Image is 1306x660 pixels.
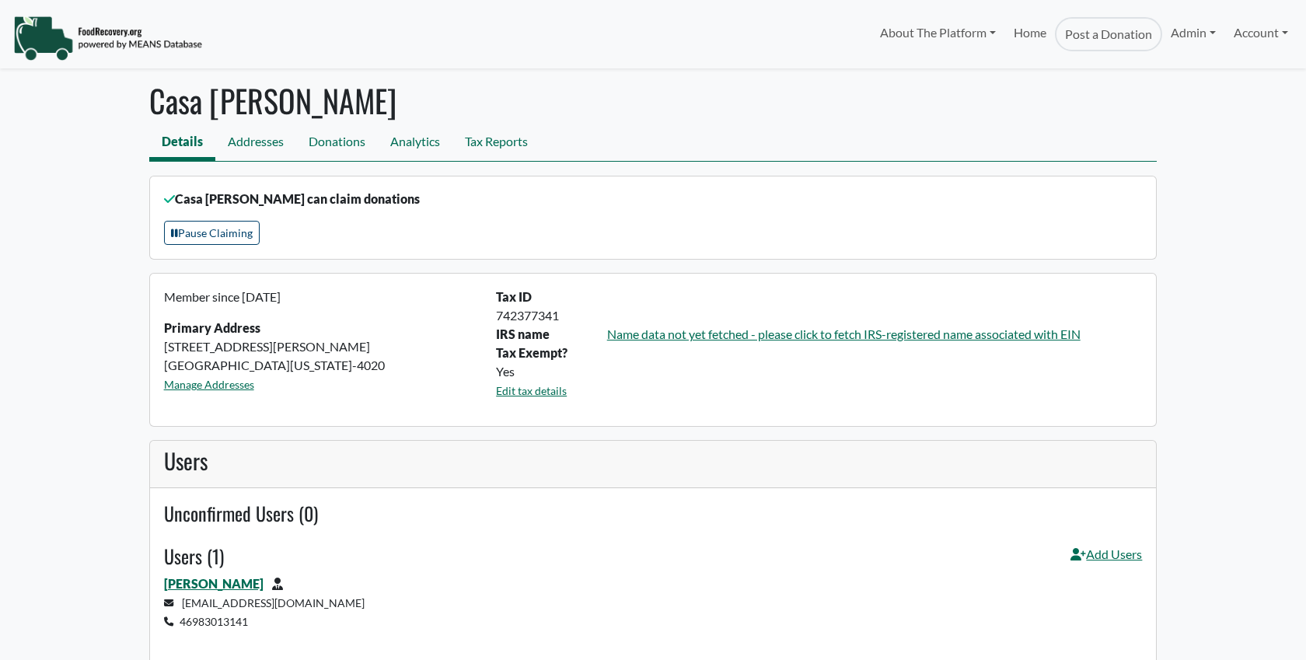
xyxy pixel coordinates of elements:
[487,362,1151,381] div: Yes
[164,576,264,591] a: [PERSON_NAME]
[13,15,202,61] img: NavigationLogo_FoodRecovery-91c16205cd0af1ed486a0f1a7774a6544ea792ac00100771e7dd3ec7c0e58e41.png
[149,126,215,161] a: Details
[378,126,452,161] a: Analytics
[607,327,1081,341] a: Name data not yet fetched - please click to fetch IRS-registered name associated with EIN
[1162,17,1224,48] a: Admin
[871,17,1004,48] a: About The Platform
[164,221,260,245] button: Pause Claiming
[164,288,478,306] p: Member since [DATE]
[155,288,487,412] div: [STREET_ADDRESS][PERSON_NAME] [GEOGRAPHIC_DATA][US_STATE]-4020
[496,289,532,304] b: Tax ID
[496,345,567,360] b: Tax Exempt?
[487,306,1151,325] div: 742377341
[164,545,224,567] h4: Users (1)
[496,384,567,397] a: Edit tax details
[215,126,296,161] a: Addresses
[496,327,550,341] strong: IRS name
[164,190,1143,208] p: Casa [PERSON_NAME] can claim donations
[1055,17,1162,51] a: Post a Donation
[296,126,378,161] a: Donations
[149,82,1157,119] h1: Casa [PERSON_NAME]
[164,502,1143,525] h4: Unconfirmed Users (0)
[452,126,540,161] a: Tax Reports
[164,596,365,628] small: [EMAIL_ADDRESS][DOMAIN_NAME] 46983013141
[164,448,1143,474] h3: Users
[164,320,260,335] strong: Primary Address
[1225,17,1297,48] a: Account
[1004,17,1054,51] a: Home
[164,378,254,391] a: Manage Addresses
[1070,545,1142,574] a: Add Users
